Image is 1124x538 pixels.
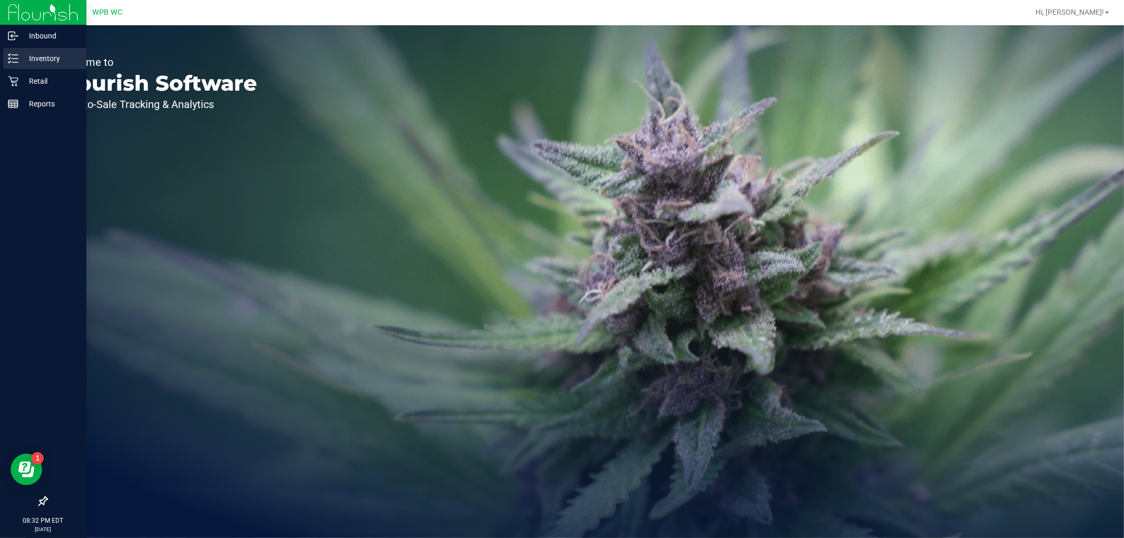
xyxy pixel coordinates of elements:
[5,525,82,533] p: [DATE]
[11,454,42,485] iframe: Resource center
[8,99,18,109] inline-svg: Reports
[57,73,257,94] p: Flourish Software
[57,57,257,67] p: Welcome to
[5,516,82,525] p: 08:32 PM EDT
[8,53,18,64] inline-svg: Inventory
[8,31,18,41] inline-svg: Inbound
[31,452,44,465] iframe: Resource center unread badge
[1035,8,1104,16] span: Hi, [PERSON_NAME]!
[18,52,82,65] p: Inventory
[8,76,18,86] inline-svg: Retail
[18,75,82,87] p: Retail
[18,97,82,110] p: Reports
[18,30,82,42] p: Inbound
[57,99,257,110] p: Seed-to-Sale Tracking & Analytics
[93,8,123,17] span: WPB WC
